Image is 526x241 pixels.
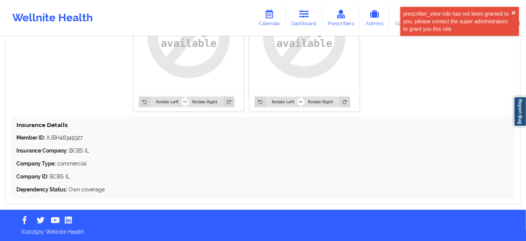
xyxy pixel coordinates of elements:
[16,161,56,167] strong: Company Type:
[403,10,512,33] div: prescriber_view role has not been granted to you, please contact the super administrators to gran...
[512,10,516,16] button: close
[139,96,185,107] button: Rotate Left
[16,121,510,129] h4: Insurance Details
[16,134,510,141] p: XJBH46349327
[16,135,45,141] strong: Member ID:
[16,174,48,180] strong: Company ID:
[253,5,286,31] a: Calendar
[514,96,526,127] a: Report Bug
[286,5,322,31] a: Dashboard
[16,223,510,236] p: © 2025 by Wellnite Health
[16,148,68,154] strong: Insurance Company:
[16,173,510,180] p: BCBS IL
[16,186,510,193] p: Own coverage
[16,186,67,193] strong: Dependency Status:
[302,96,350,107] button: Rotate Right
[322,5,360,31] a: Prescribers
[186,96,234,107] button: Rotate Right
[16,147,510,154] p: BCBS IL
[360,5,389,31] a: Admins
[16,160,510,167] p: commercial
[389,5,421,31] a: Coaches
[255,96,300,107] button: Rotate Left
